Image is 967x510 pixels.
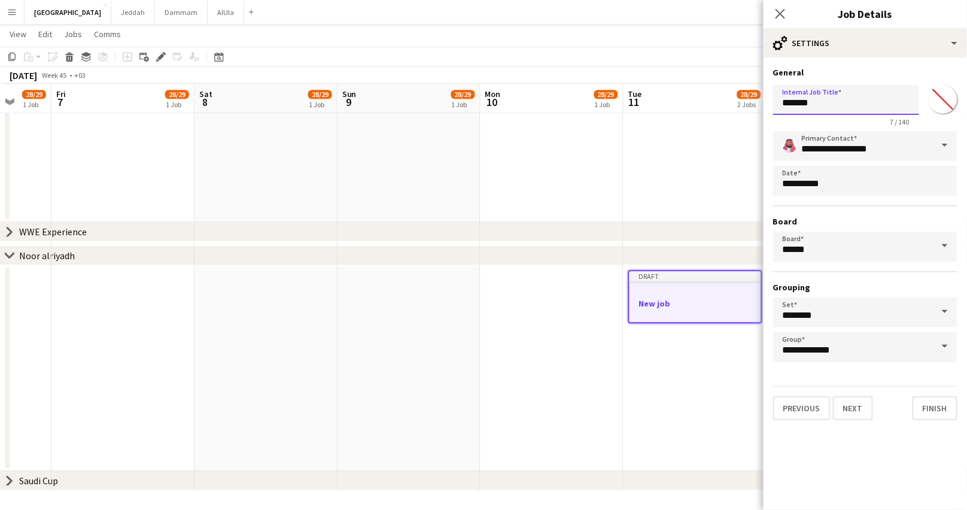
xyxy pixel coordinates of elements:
[628,270,762,323] app-job-card: DraftNew job
[208,1,244,24] button: AlUla
[19,475,58,487] div: Saudi Cup
[34,26,57,42] a: Edit
[627,95,642,109] span: 11
[342,89,357,99] span: Sun
[628,89,642,99] span: Tue
[19,250,75,262] div: Noor alriyadh
[111,1,155,24] button: Jeddah
[19,226,87,238] div: WWE Experience
[59,26,87,42] a: Jobs
[764,29,967,57] div: Settings
[38,29,52,40] span: Edit
[25,1,111,24] button: [GEOGRAPHIC_DATA]
[54,95,66,109] span: 7
[199,89,212,99] span: Sat
[340,95,357,109] span: 9
[738,100,761,109] div: 2 Jobs
[595,100,618,109] div: 1 Job
[64,29,82,40] span: Jobs
[451,90,475,99] span: 28/29
[39,71,69,80] span: Week 45
[773,282,957,293] h3: Grouping
[155,1,208,24] button: Dammam
[483,95,501,109] span: 10
[74,71,86,80] div: +03
[22,90,46,99] span: 28/29
[56,89,66,99] span: Fri
[452,100,475,109] div: 1 Job
[594,90,618,99] span: 28/29
[23,100,45,109] div: 1 Job
[833,396,873,420] button: Next
[10,29,26,40] span: View
[630,298,761,309] h3: New job
[197,95,212,109] span: 8
[773,396,831,420] button: Previous
[309,100,332,109] div: 1 Job
[630,271,761,281] div: Draft
[737,90,761,99] span: 28/29
[308,90,332,99] span: 28/29
[165,90,189,99] span: 28/29
[94,29,121,40] span: Comms
[89,26,126,42] a: Comms
[485,89,501,99] span: Mon
[881,117,919,126] span: 7 / 140
[10,69,37,81] div: [DATE]
[913,396,957,420] button: Finish
[764,6,967,22] h3: Job Details
[166,100,188,109] div: 1 Job
[773,216,957,227] h3: Board
[5,26,31,42] a: View
[773,67,957,78] h3: General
